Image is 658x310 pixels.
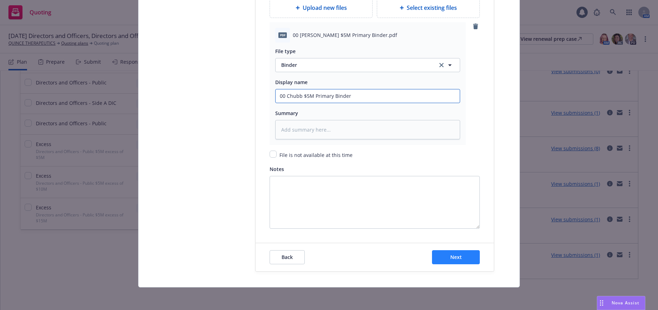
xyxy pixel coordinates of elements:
span: File type [275,48,296,55]
span: pdf [278,32,287,38]
span: Select existing files [407,4,457,12]
span: 00 [PERSON_NAME] $5M Primary Binder.pdf [293,31,397,39]
button: Next [432,250,480,264]
span: Display name [275,79,308,86]
span: Summary [275,110,298,116]
span: Binder [281,61,429,69]
button: Back [270,250,305,264]
span: Notes [270,166,284,172]
input: Add display name here... [276,89,460,103]
span: Back [282,254,293,260]
span: Upload new files [303,4,347,12]
span: File is not available at this time [279,152,353,158]
button: Binderclear selection [275,58,460,72]
a: clear selection [437,61,446,69]
a: remove [471,22,480,31]
div: Drag to move [597,296,606,310]
span: Nova Assist [612,300,639,306]
span: Next [450,254,462,260]
button: Nova Assist [597,296,645,310]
